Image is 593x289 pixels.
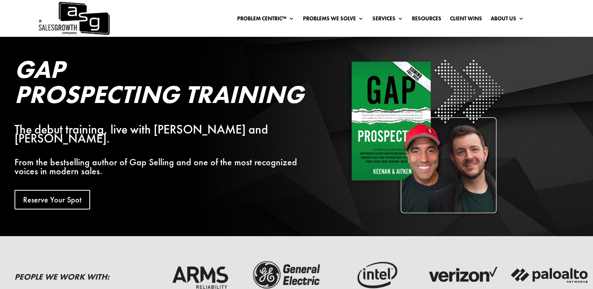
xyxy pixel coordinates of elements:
[15,125,306,144] div: The debut training, live with [PERSON_NAME] and [PERSON_NAME].
[412,16,441,24] a: Resources
[450,16,482,24] a: Client Wins
[15,157,306,176] p: From the bestselling author of Gap Selling and one of the most recognized voices in modern sales.
[237,16,294,24] a: Problem Centric™
[15,57,306,111] h2: Gap Prospecting Training
[15,190,90,210] a: Reserve Your Spot
[347,57,506,216] img: Square White - Shadow
[372,16,403,24] a: Services
[491,16,524,24] a: About Us
[303,16,364,24] a: Problems We Solve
